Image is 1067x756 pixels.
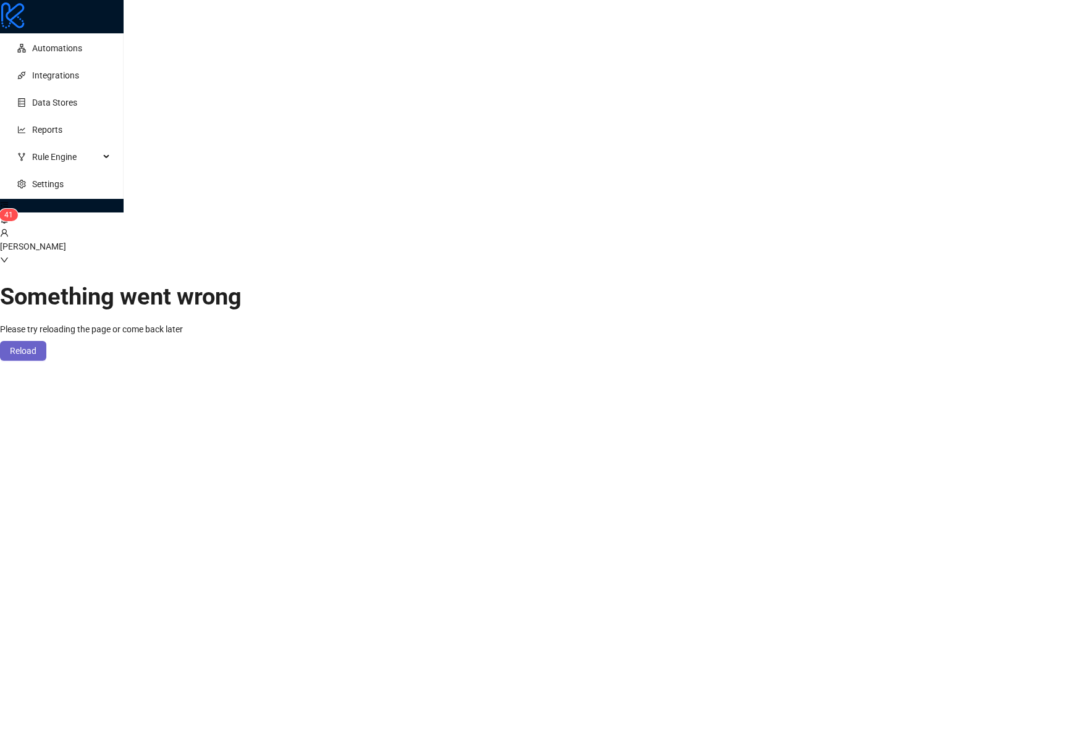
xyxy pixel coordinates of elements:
a: Reports [32,125,62,135]
a: Integrations [32,70,79,80]
a: Data Stores [32,98,77,107]
a: Automations [32,43,82,53]
span: fork [17,153,26,161]
span: 1 [9,211,13,219]
span: Reload [10,346,36,356]
a: Settings [32,179,64,189]
span: 4 [4,211,9,219]
span: Rule Engine [32,145,99,169]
